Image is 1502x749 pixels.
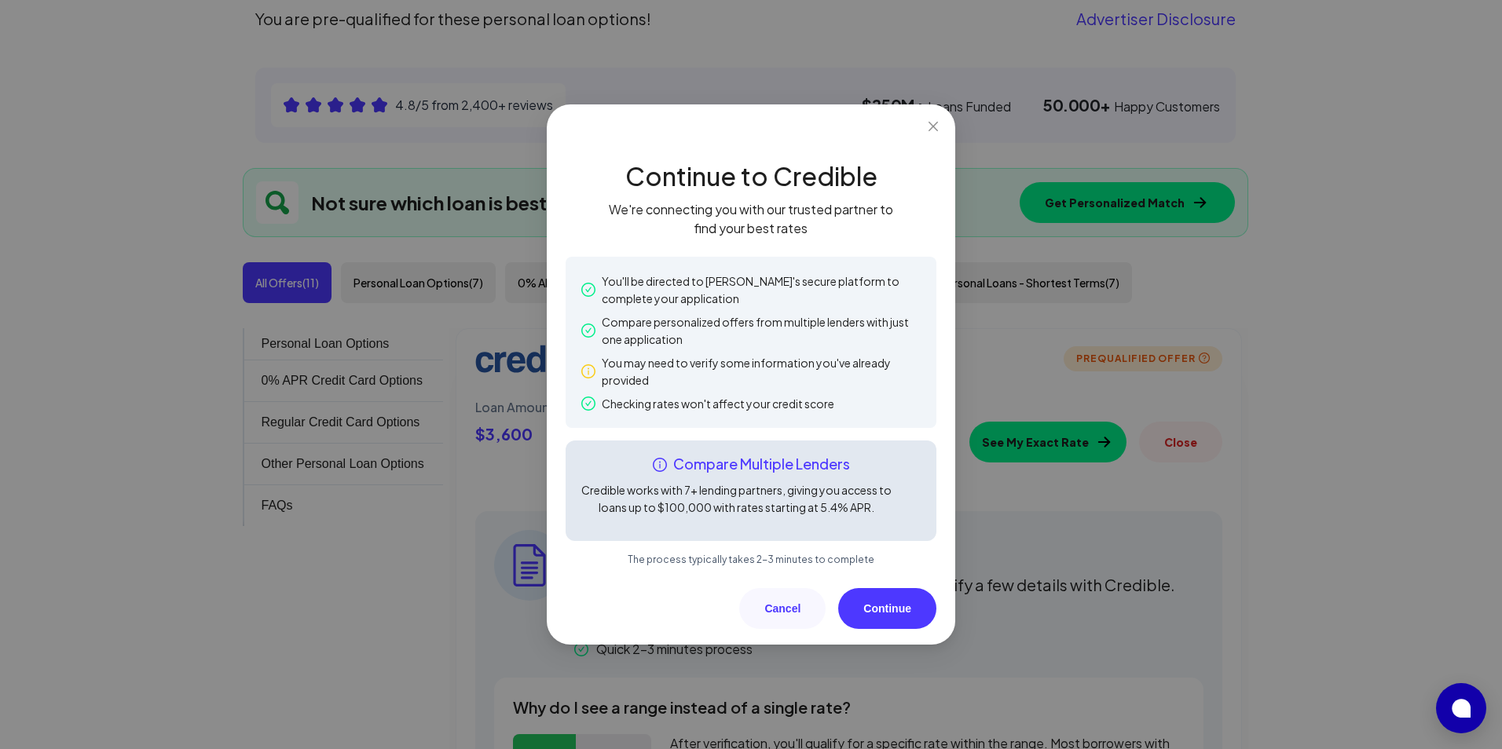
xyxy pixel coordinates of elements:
button: Close [925,118,942,135]
span: You may need to verify some information you've already provided [602,354,921,389]
span: Compare personalized offers from multiple lenders with just one application [602,313,921,348]
span: info-circle [581,364,595,378]
p: We're connecting you with our trusted partner to find your best rates [603,200,899,238]
button: Cancel [739,588,826,629]
span: info-circle [653,457,667,471]
h3: Compare Multiple Lenders [578,453,924,475]
p: The process typically takes 2-3 minutes to complete [566,554,936,566]
img: logo [680,120,822,152]
span: close [927,120,940,133]
span: You'll be directed to [PERSON_NAME]'s secure platform to complete your application [602,272,921,307]
span: Checking rates won't affect your credit score [602,395,834,412]
h2: Continue to Credible [625,161,877,191]
button: Continue [838,588,936,629]
span: check-circle [581,396,595,411]
span: check-circle [581,323,595,338]
button: Open chat window [1436,683,1486,733]
p: Credible works with 7+ lending partners, giving you access to loans up to $100,000 with rates sta... [578,481,895,516]
span: check-circle [581,283,595,297]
